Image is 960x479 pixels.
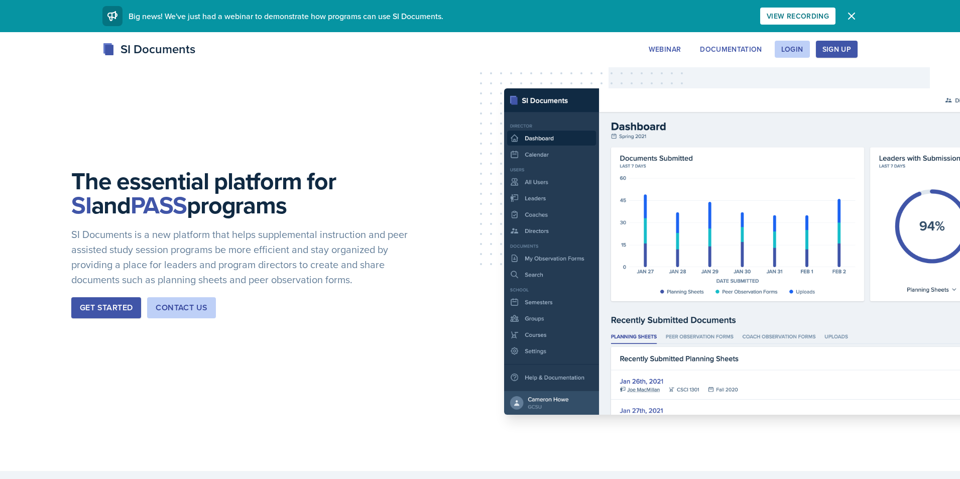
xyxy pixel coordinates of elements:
button: Login [775,41,810,58]
button: Contact Us [147,297,216,318]
div: SI Documents [102,40,195,58]
div: Get Started [80,302,133,314]
span: Big news! We've just had a webinar to demonstrate how programs can use SI Documents. [129,11,443,22]
div: Documentation [700,45,762,53]
button: Documentation [693,41,769,58]
div: Webinar [649,45,681,53]
button: Webinar [642,41,687,58]
button: Sign Up [816,41,858,58]
div: Contact Us [156,302,207,314]
button: View Recording [760,8,835,25]
div: View Recording [767,12,829,20]
div: Sign Up [822,45,851,53]
div: Login [781,45,803,53]
button: Get Started [71,297,141,318]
